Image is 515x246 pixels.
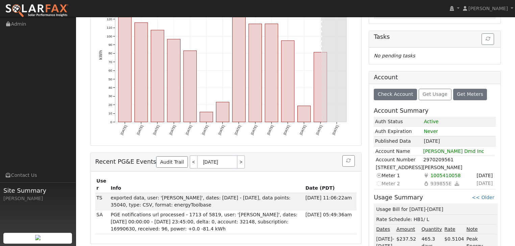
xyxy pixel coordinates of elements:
td: Usage Bill for [DATE]-[DATE] [375,205,497,215]
div: $0.5104 [444,236,464,243]
h5: Account Summary [374,107,496,114]
rect: onclick="" [314,52,327,122]
td: [DATE] 05:49:36am [304,210,357,234]
text: 120 [106,17,112,21]
a: Audit Trail [156,156,188,168]
span: Usage Point: 9998020790 Service Agreement ID: 2970209070 [429,180,453,187]
text: [DATE] [201,125,209,135]
a: Download gas data [453,180,461,187]
button: Get Usage [419,89,451,100]
text: [DATE] [136,125,144,135]
td: Auth Status [374,117,422,127]
rect: onclick="" [216,102,229,122]
span: Site Summary [3,186,72,195]
td: Terrie Stout [95,193,109,210]
td: Never [423,127,496,136]
rect: onclick="" [167,39,180,122]
text: kWh [98,50,103,60]
td: 2970209561 [423,156,494,164]
rect: onclick="" [265,24,278,122]
a: < [190,155,197,169]
rect: onclick="" [281,40,295,122]
rect: onclick="" [183,51,197,122]
rect: onclick="" [200,112,213,122]
text: [DATE] [120,125,127,135]
i: Electricity [423,172,430,179]
text: 10 [108,111,112,115]
td: Auth Expiration [374,127,422,136]
rect: onclick="" [118,16,131,122]
h5: Recent PG&E Events [95,155,357,169]
i: Current meter [376,172,382,179]
u: Note [466,226,477,232]
text: [DATE] [299,125,307,135]
text: 40 [108,86,112,89]
td: Rate Schedule: HB1 [375,215,497,224]
td: Account Name [375,147,423,155]
rect: onclick="" [298,106,311,122]
span: Check Account [378,91,413,97]
text: [DATE] [266,125,274,135]
rect: onclick="" [249,24,262,122]
td: Meter 2 [375,180,423,188]
th: User [95,176,109,193]
text: 100 [106,34,112,38]
text: [DATE] [234,125,242,135]
span: Get Usage [423,91,447,97]
i: No pending tasks [374,53,415,58]
a: > [238,155,245,169]
rect: onclick="" [134,23,148,122]
h5: Tasks [374,33,496,40]
button: Refresh [482,33,494,45]
span: Get Meters [457,91,483,97]
text: [DATE] [283,125,291,135]
span: [PERSON_NAME] [468,6,508,11]
button: Get Meters [453,89,487,100]
span: Sign Date [475,179,494,187]
i: Not selectable [376,180,382,187]
text: [DATE] [218,125,225,135]
text: [DATE] [185,125,193,135]
text: [DATE] [169,125,176,135]
u: Dates [376,226,390,232]
text: [DATE] [332,125,339,135]
text: 90 [108,43,112,47]
td: [DATE] 11:06:22am [304,193,357,210]
img: retrieve [35,235,41,240]
text: 50 [108,77,112,81]
div: [PERSON_NAME] [3,195,72,202]
u: Rate [444,226,455,232]
i: Gas [423,180,430,187]
td: Published Data [374,136,422,146]
text: 60 [108,69,112,72]
td: exported data, user: '[PERSON_NAME]', dates: [DATE] - [DATE], data points: 35040, type: CSV, form... [109,193,304,210]
img: SolarFax [5,4,69,18]
a: << Older [472,195,494,200]
h5: Usage Summary [374,194,423,201]
button: Refresh [342,155,355,167]
th: Date (PDT) [304,176,357,193]
h5: Account [374,74,398,81]
span: / L [423,217,429,222]
text: 30 [108,94,112,98]
span: [DATE] [424,138,440,144]
text: 80 [108,51,112,55]
span: Usage Point: 9683320790 Service Agreement ID: 2970209212 [429,171,462,179]
text: 20 [108,103,112,107]
text: 0 [110,120,112,124]
text: [DATE] [152,125,160,135]
td: PGE notifications url processed - 1713 of 5819, user: '[PERSON_NAME]', dates: [DATE] 00:00:00 - [... [109,210,304,234]
td: Account Number [375,156,423,164]
text: [DATE] [250,125,258,135]
text: 110 [106,26,112,29]
u: Amount [396,226,415,232]
td: 1 [423,117,496,127]
button: Check Account [374,89,417,100]
td: [STREET_ADDRESS][PERSON_NAME] [375,164,494,171]
th: Info [109,176,304,193]
text: [DATE] [315,125,323,135]
td: [PERSON_NAME] Dmd Inc [423,147,494,155]
u: Quantity [421,226,442,232]
text: 70 [108,60,112,64]
rect: onclick="" [151,30,164,122]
